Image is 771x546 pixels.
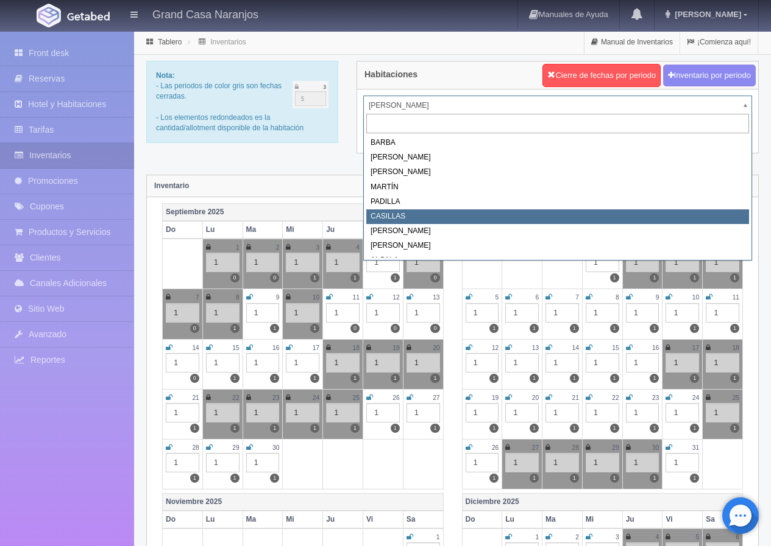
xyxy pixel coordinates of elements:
[366,165,749,180] div: [PERSON_NAME]
[366,209,749,224] div: CASILLAS
[366,180,749,195] div: MARTÍN
[366,224,749,239] div: [PERSON_NAME]
[366,150,749,165] div: [PERSON_NAME]
[366,195,749,209] div: PADILLA
[366,239,749,253] div: [PERSON_NAME]
[366,253,749,268] div: ALCALA
[366,136,749,150] div: BARBA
